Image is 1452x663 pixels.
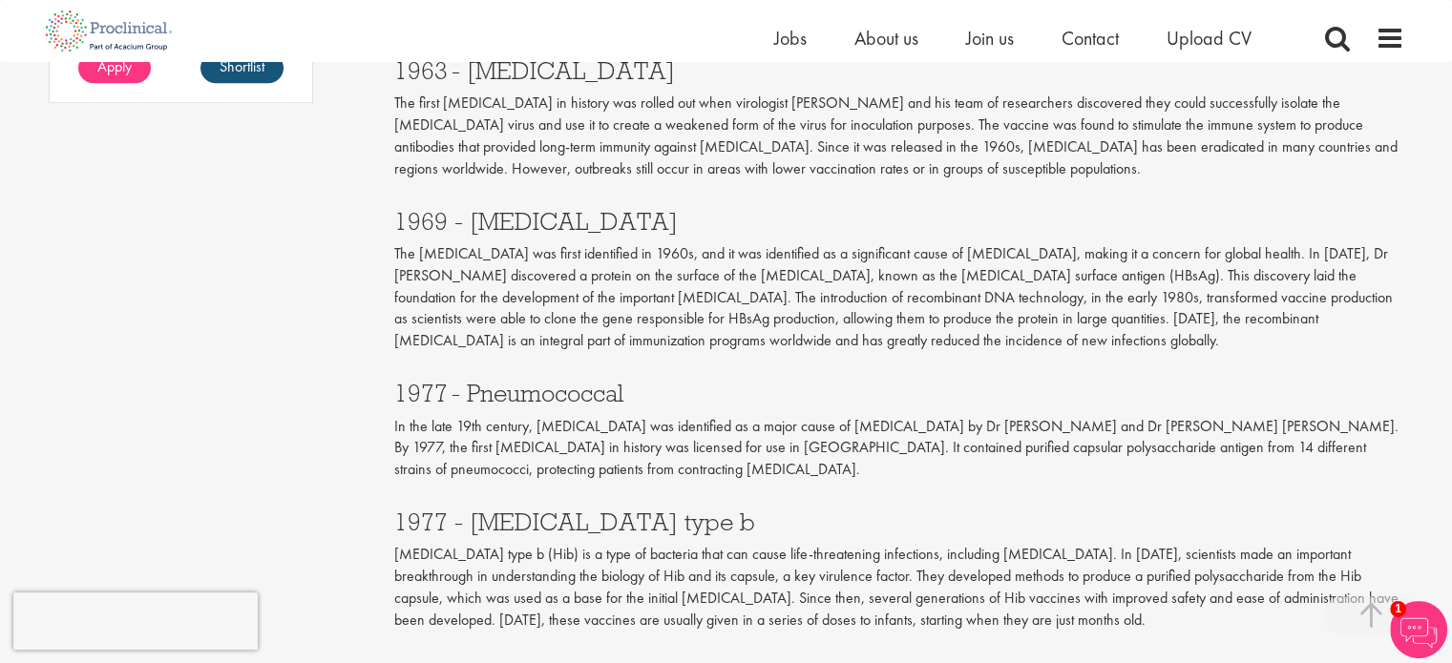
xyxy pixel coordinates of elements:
img: Chatbot [1390,601,1447,658]
p: In the late 19th century, [MEDICAL_DATA] was identified as a major cause of [MEDICAL_DATA] by Dr ... [394,416,1404,482]
p: [MEDICAL_DATA] type b (Hib) is a type of bacteria that can cause life-threatening infections, inc... [394,544,1404,631]
a: About us [854,26,918,51]
h3: 1969 - [MEDICAL_DATA] [394,209,1404,234]
a: Join us [966,26,1014,51]
h3: 1963 - [MEDICAL_DATA] [394,58,1404,83]
p: The first [MEDICAL_DATA] in history was rolled out when virologist [PERSON_NAME] and his team of ... [394,93,1404,179]
p: The [MEDICAL_DATA] was first identified in 1960s, and it was identified as a significant cause of... [394,243,1404,352]
a: Contact [1062,26,1119,51]
a: Shortlist [200,52,284,83]
h3: 1977 - Pneumococcal [394,381,1404,405]
span: Apply [97,56,132,76]
h3: 1977 - [MEDICAL_DATA] type b [394,509,1404,534]
iframe: reCAPTCHA [13,592,258,650]
a: Apply [78,52,151,83]
span: 1 [1390,601,1406,617]
a: Upload CV [1167,26,1252,51]
a: Jobs [774,26,807,51]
